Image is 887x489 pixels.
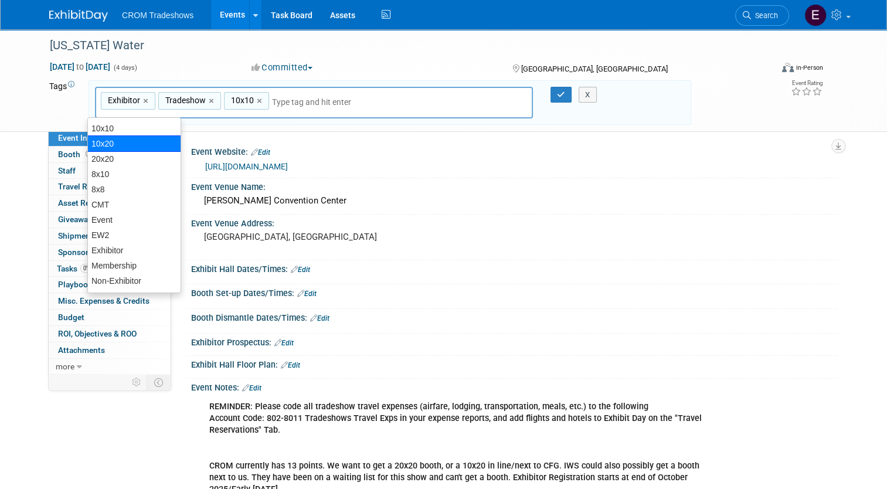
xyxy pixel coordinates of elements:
img: Emily Williams [804,4,827,26]
input: Type tag and hit enter [272,96,366,108]
a: Edit [291,266,310,274]
span: more [56,362,74,371]
a: Edit [242,384,261,392]
a: Edit [310,314,329,322]
span: ROI, Objectives & ROO [58,329,137,338]
span: 10x10 [229,94,254,106]
a: Sponsorships [49,244,171,260]
div: Presenting [88,288,181,304]
a: Booth [49,147,171,162]
div: 8x10 [88,167,181,182]
div: [PERSON_NAME] Convention Center [200,192,829,210]
div: Exhibitor Prospectus: [191,334,838,349]
a: Staff [49,163,171,179]
a: × [209,94,216,108]
pre: [GEOGRAPHIC_DATA], [GEOGRAPHIC_DATA] [204,232,448,242]
div: Event Website: [191,143,838,158]
td: Toggle Event Tabs [147,375,171,390]
div: Event Rating [791,80,823,86]
span: [GEOGRAPHIC_DATA], [GEOGRAPHIC_DATA] [521,64,668,73]
div: 10x10 [88,121,181,136]
div: Event Venue Address: [191,215,838,229]
img: ExhibitDay [49,10,108,22]
div: In-Person [796,63,823,72]
a: × [143,94,151,108]
span: Staff [58,166,76,175]
span: (4 days) [113,64,137,72]
span: Tradeshow [163,94,206,106]
a: Giveaways [49,212,171,227]
div: Exhibit Hall Dates/Times: [191,260,838,276]
div: CMT [88,197,181,212]
span: Attachments [58,345,105,355]
div: [US_STATE] Water [46,35,757,56]
span: 0% [80,264,93,273]
span: Event Information [58,133,124,142]
div: Event Notes: [191,379,838,394]
a: Travel Reservations [49,179,171,195]
img: Format-Inperson.png [782,63,794,72]
span: Playbook [58,280,92,289]
a: Edit [297,290,317,298]
div: 10x20 [87,135,181,152]
a: × [257,94,264,108]
a: Edit [281,361,300,369]
span: Giveaways [58,215,96,224]
button: Committed [247,62,317,74]
span: Sponsorships [58,247,108,257]
div: Event Format [709,61,823,79]
a: Attachments [49,342,171,358]
div: 20x20 [88,151,181,167]
a: Event Information [49,130,171,146]
div: Booth Dismantle Dates/Times: [191,309,838,324]
td: Personalize Event Tab Strip [127,375,147,390]
b: REMINDER: Please code all tradeshow travel expenses (airfare, lodging, transportation, meals, etc... [209,402,648,412]
span: Tasks [57,264,93,273]
a: Misc. Expenses & Credits [49,293,171,309]
span: Search [751,11,778,20]
a: Playbook [49,277,171,293]
span: Booth [58,150,94,159]
div: EW2 [88,227,181,243]
a: Search [735,5,789,26]
a: Tasks0% [49,261,171,277]
span: Booth not reserved yet [83,150,94,158]
a: Asset Reservations [49,195,171,211]
a: ROI, Objectives & ROO [49,326,171,342]
span: Budget [58,313,84,322]
span: Asset Reservations [58,198,128,208]
div: Exhibitor [88,243,181,258]
a: Shipments [49,228,171,244]
a: Budget [49,310,171,325]
span: Misc. Expenses & Credits [58,296,149,305]
div: Membership [88,258,181,273]
div: 8x8 [88,182,181,197]
button: X [579,87,597,103]
span: Exhibitor [106,94,140,106]
a: Edit [251,148,270,157]
div: Booth Set-up Dates/Times: [191,284,838,300]
div: Non-Exhibitor [88,273,181,288]
span: Travel Reservations [58,182,130,191]
span: [DATE] [DATE] [49,62,111,72]
b: Account Code: 802-8011 Tradeshows Travel Exps in your expense reports, and add flights and hotels... [209,413,702,435]
div: Event Venue Name: [191,178,838,193]
span: CROM Tradeshows [122,11,193,20]
a: more [49,359,171,375]
div: Exhibit Hall Floor Plan: [191,356,838,371]
a: [URL][DOMAIN_NAME] [205,162,288,171]
span: Shipments [58,231,97,240]
a: Edit [274,339,294,347]
div: Event [88,212,181,227]
span: to [74,62,86,72]
td: Tags [49,80,78,125]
